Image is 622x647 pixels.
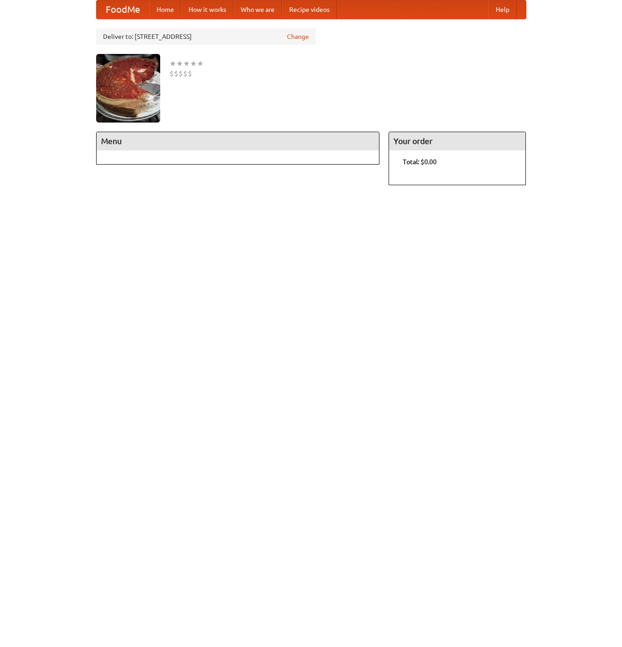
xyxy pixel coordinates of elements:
li: ★ [169,59,176,69]
li: $ [169,69,174,79]
li: $ [188,69,192,79]
li: ★ [190,59,197,69]
h4: Menu [97,132,379,150]
a: FoodMe [97,0,149,19]
a: Change [287,32,309,41]
a: How it works [181,0,233,19]
li: $ [183,69,188,79]
b: Total: $0.00 [403,158,437,166]
li: ★ [176,59,183,69]
div: Deliver to: [STREET_ADDRESS] [96,28,316,45]
a: Recipe videos [282,0,337,19]
a: Home [149,0,181,19]
li: $ [178,69,183,79]
li: ★ [183,59,190,69]
li: ★ [197,59,204,69]
li: $ [174,69,178,79]
a: Help [488,0,517,19]
h4: Your order [389,132,525,150]
a: Who we are [233,0,282,19]
img: angular.jpg [96,54,160,123]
